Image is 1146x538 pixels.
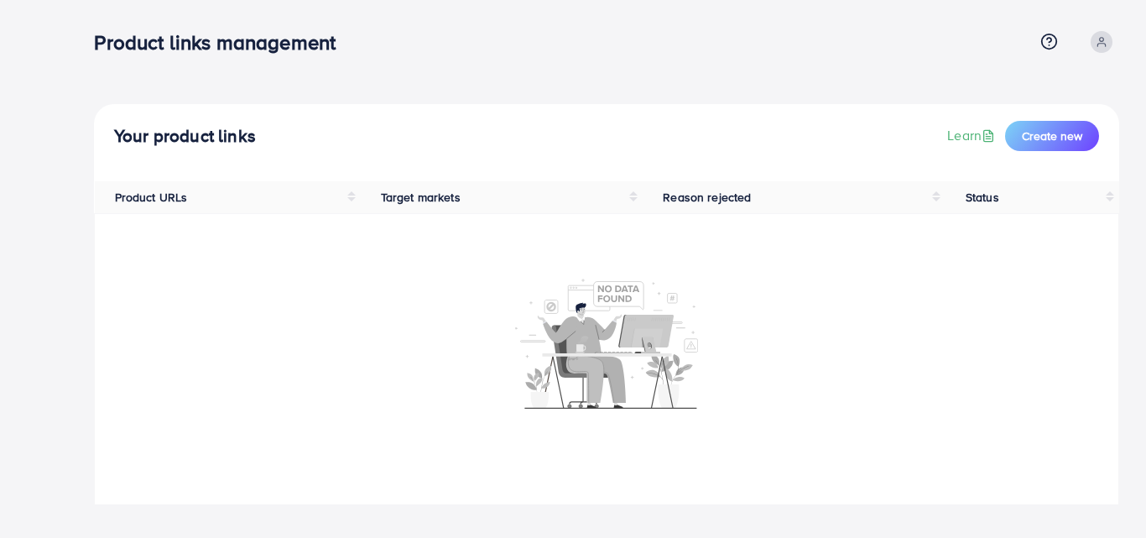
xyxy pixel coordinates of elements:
[663,189,751,206] span: Reason rejected
[381,189,461,206] span: Target markets
[1022,128,1082,144] span: Create new
[115,189,188,206] span: Product URLs
[515,277,698,409] img: No account
[94,30,349,55] h3: Product links management
[947,126,998,145] a: Learn
[114,126,256,147] h4: Your product links
[1005,121,1099,151] button: Create new
[966,189,999,206] span: Status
